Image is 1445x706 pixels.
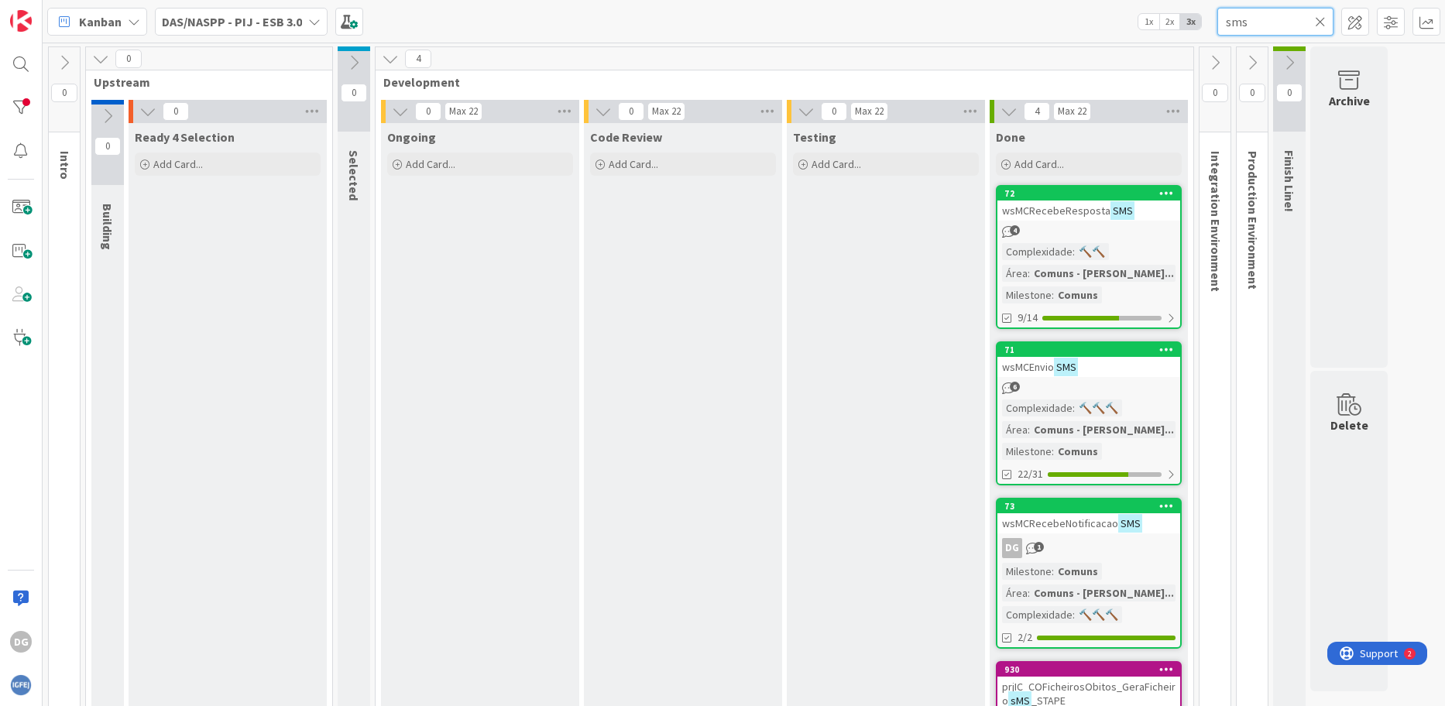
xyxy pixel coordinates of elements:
[1110,201,1134,219] mark: SMS
[162,14,302,29] b: DAS/NASPP - PIJ - ESB 3.0
[405,50,431,68] span: 4
[1002,204,1110,218] span: wsMCRecebeResposta
[346,150,362,200] span: Selected
[1004,188,1180,199] div: 72
[449,108,478,115] div: Max 22
[415,102,441,121] span: 0
[997,187,1180,200] div: 72
[1159,14,1180,29] span: 2x
[1282,150,1297,212] span: Finish Line!
[652,108,681,115] div: Max 22
[997,187,1180,221] div: 72wsMCRecebeRespostaSMS
[341,84,367,102] span: 0
[590,129,662,145] span: Code Review
[1276,84,1303,102] span: 0
[153,157,203,171] span: Add Card...
[618,102,644,121] span: 0
[163,102,189,121] span: 0
[1028,421,1030,438] span: :
[1014,157,1064,171] span: Add Card...
[1030,265,1178,282] div: Comuns - [PERSON_NAME]...
[1079,401,1118,415] span: 🔨🔨🔨
[1052,286,1054,303] span: :
[821,102,847,121] span: 0
[1180,14,1201,29] span: 3x
[1002,243,1073,260] div: Complexidade
[1002,606,1073,623] div: Complexidade
[1004,501,1180,512] div: 73
[1010,382,1020,392] span: 6
[81,6,84,19] div: 2
[1079,245,1105,259] span: 🔨🔨
[996,129,1025,145] span: Done
[1030,584,1178,601] div: Comuns - [PERSON_NAME]...
[1002,286,1052,303] div: Milestone
[100,204,115,250] span: Building
[1002,265,1028,282] div: Área
[1054,286,1102,303] div: Comuns
[855,108,884,115] div: Max 22
[1239,84,1265,102] span: 0
[1054,563,1102,580] div: Comuns
[1002,360,1054,374] span: wsMCEnvio
[1217,8,1333,36] input: Quick Filter...
[135,129,235,145] span: Ready 4 Selection
[94,74,313,90] span: Upstream
[793,129,836,145] span: Testing
[1073,399,1075,416] span: :
[1330,416,1368,434] div: Delete
[1002,399,1073,416] div: Complexidade
[1002,421,1028,438] div: Área
[1002,443,1052,460] div: Milestone
[1018,310,1038,326] span: 9/14
[1245,151,1261,290] span: Production Environment
[1329,91,1370,110] div: Archive
[406,157,455,171] span: Add Card...
[997,499,1180,513] div: 73
[609,157,658,171] span: Add Card...
[1052,563,1054,580] span: :
[33,2,70,21] span: Support
[1004,344,1180,355] div: 71
[1079,608,1118,622] span: 🔨🔨🔨
[1208,151,1224,292] span: Integration Environment
[1054,443,1102,460] div: Comuns
[997,343,1180,357] div: 71
[1028,265,1030,282] span: :
[1002,563,1052,580] div: Milestone
[1058,108,1086,115] div: Max 22
[115,50,142,68] span: 0
[387,129,436,145] span: Ongoing
[10,674,32,696] img: avatar
[1010,225,1020,235] span: 4
[1018,466,1043,482] span: 22/31
[94,137,121,156] span: 0
[1004,664,1180,675] div: 930
[1054,358,1078,375] mark: SMS
[997,499,1180,533] div: 73wsMCRecebeNotificacaoSMS
[1118,514,1142,532] mark: SMS
[1138,14,1159,29] span: 1x
[1202,84,1228,102] span: 0
[10,631,32,653] div: DG
[812,157,861,171] span: Add Card...
[1052,443,1054,460] span: :
[997,538,1180,558] div: DG
[1028,584,1030,601] span: :
[1073,606,1075,623] span: :
[1002,538,1022,558] div: DG
[1073,243,1075,260] span: :
[383,74,1174,90] span: Development
[997,663,1180,677] div: 930
[1024,102,1050,121] span: 4
[57,151,73,180] span: Intro
[51,84,77,102] span: 0
[10,10,32,32] img: Visit kanbanzone.com
[79,12,122,31] span: Kanban
[1018,629,1032,646] span: 2/2
[1030,421,1178,438] div: Comuns - [PERSON_NAME]...
[997,343,1180,377] div: 71wsMCEnvioSMS
[1002,516,1118,530] span: wsMCRecebeNotificacao
[1034,542,1044,552] span: 1
[1002,584,1028,601] div: Área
